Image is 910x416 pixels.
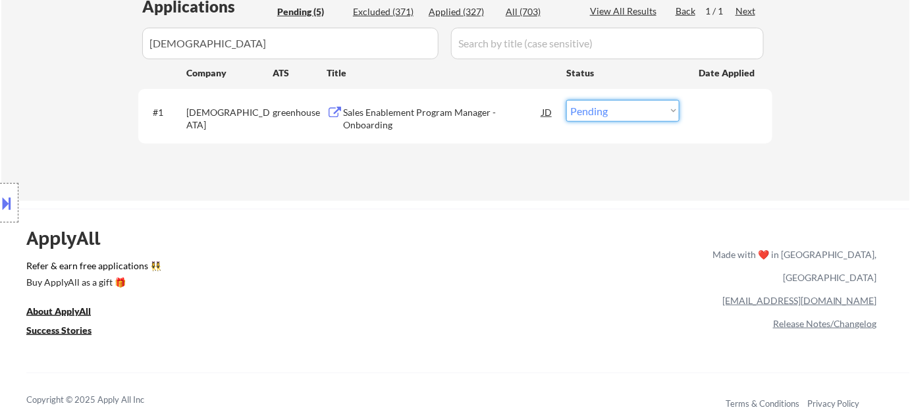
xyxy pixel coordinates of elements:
a: [EMAIL_ADDRESS][DOMAIN_NAME] [722,295,877,306]
div: 1 / 1 [705,5,736,18]
input: Search by company (case sensitive) [142,28,439,59]
div: Applied (327) [429,5,495,18]
div: Status [566,61,680,84]
div: ATS [273,66,327,80]
u: Success Stories [26,325,92,336]
div: Excluded (371) [353,5,419,18]
div: Sales Enablement Program Manager - Onboarding [343,106,542,132]
a: Success Stories [26,323,109,340]
div: Back [676,5,697,18]
input: Search by title (case sensitive) [451,28,764,59]
div: Next [736,5,757,18]
div: Date Applied [699,66,757,80]
div: greenhouse [273,106,327,119]
div: Made with ❤️ in [GEOGRAPHIC_DATA], [GEOGRAPHIC_DATA] [707,243,877,289]
a: Release Notes/Changelog [773,318,877,329]
div: Title [327,66,554,80]
a: Privacy Policy [807,398,860,409]
div: All (703) [506,5,572,18]
div: Copyright © 2025 Apply All Inc [26,394,178,407]
div: JD [541,100,554,124]
a: Terms & Conditions [726,398,799,409]
div: View All Results [590,5,660,18]
div: Pending (5) [277,5,343,18]
div: Company [186,66,273,80]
